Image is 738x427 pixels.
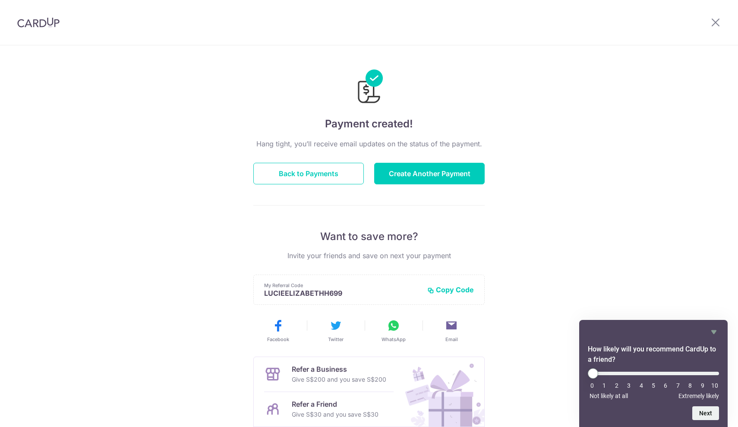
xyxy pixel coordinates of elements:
li: 1 [600,382,609,389]
button: Back to Payments [253,163,364,184]
span: Twitter [328,336,344,343]
button: Email [426,319,477,343]
span: Extremely likely [678,392,719,399]
img: CardUp [17,17,60,28]
img: Payments [355,70,383,106]
h2: How likely will you recommend CardUp to a friend? Select an option from 0 to 10, with 0 being Not... [588,344,719,365]
button: Create Another Payment [374,163,485,184]
li: 0 [588,382,596,389]
span: Facebook [267,336,289,343]
li: 2 [612,382,621,389]
button: Twitter [310,319,361,343]
button: WhatsApp [368,319,419,343]
button: Hide survey [709,327,719,337]
h4: Payment created! [253,116,485,132]
li: 3 [624,382,633,389]
span: Email [445,336,458,343]
button: Copy Code [427,285,474,294]
span: WhatsApp [382,336,406,343]
button: Facebook [252,319,303,343]
p: Give S$200 and you save S$200 [292,374,386,385]
li: 4 [637,382,646,389]
div: How likely will you recommend CardUp to a friend? Select an option from 0 to 10, with 0 being Not... [588,327,719,420]
p: Refer a Business [292,364,386,374]
p: Invite your friends and save on next your payment [253,250,485,261]
p: LUCIEELIZABETHH699 [264,289,420,297]
p: Hang tight, you’ll receive email updates on the status of the payment. [253,139,485,149]
li: 10 [710,382,719,389]
p: Refer a Friend [292,399,378,409]
img: Refer [397,357,484,427]
button: Next question [692,406,719,420]
p: Want to save more? [253,230,485,244]
li: 9 [698,382,707,389]
div: How likely will you recommend CardUp to a friend? Select an option from 0 to 10, with 0 being Not... [588,368,719,399]
li: 7 [674,382,682,389]
li: 6 [661,382,670,389]
p: My Referral Code [264,282,420,289]
li: 8 [686,382,694,389]
p: Give S$30 and you save S$30 [292,409,378,420]
span: Not likely at all [590,392,628,399]
li: 5 [649,382,658,389]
